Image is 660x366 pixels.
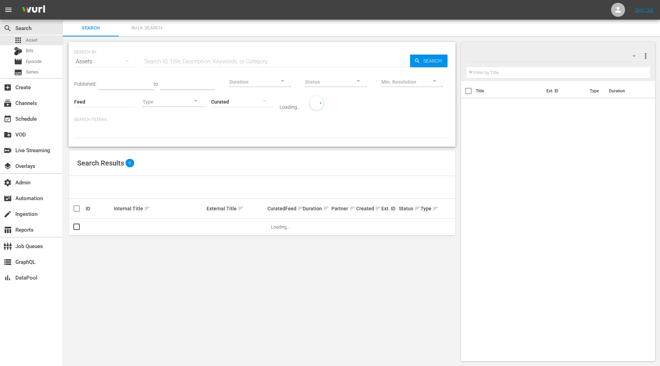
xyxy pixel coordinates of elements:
[605,81,647,101] th: Duration
[3,146,12,155] span: Live Streaming
[349,205,356,212] span: sort
[410,55,447,67] button: Search
[26,69,38,76] span: Series
[3,131,12,139] span: VOD
[74,81,96,87] span: Published:
[271,224,290,230] span: Loading...
[26,47,34,54] span: Bits
[280,104,299,110] div: Loading..
[123,24,171,32] span: Bulk Search
[641,52,650,60] span: more_vert
[635,7,653,13] a: Sign Out
[432,205,439,212] span: sort
[207,204,265,213] div: External Title
[144,205,150,212] span: sort
[238,205,244,212] span: sort
[26,58,42,65] span: Episode
[26,37,37,44] span: Asset
[303,204,329,213] div: Duration
[74,117,450,123] p: Search Filters:
[399,204,418,213] div: Status
[4,6,13,14] span: menu
[3,115,12,123] span: Schedule
[323,205,329,212] span: sort
[3,83,12,92] span: Create
[356,204,379,213] div: Created
[641,48,650,64] button: more_vert
[14,68,22,77] span: Series
[14,36,22,44] span: Asset
[3,226,12,234] span: Reports
[3,258,12,266] span: GraphQL
[421,204,433,213] div: Type
[3,99,12,107] span: Channels
[3,24,12,33] span: Search
[125,159,134,167] span: 0
[297,205,304,212] span: sort
[476,81,542,101] th: Title
[421,55,447,67] span: Search
[267,206,283,211] div: Curated
[153,81,158,87] span: to
[285,204,301,213] div: Feed
[3,274,12,282] span: DataPool
[542,81,586,101] th: Ext. ID
[414,205,421,212] span: sort
[381,206,397,211] div: Ext. ID
[331,204,354,213] div: Partner
[3,162,12,170] span: Overlays
[3,194,12,203] span: Automation
[3,178,12,187] span: Admin
[67,24,115,32] span: Search
[86,206,112,211] div: ID
[375,205,381,212] span: sort
[3,210,12,218] span: Ingestion
[3,242,12,251] span: Job Queues
[586,81,605,101] th: Type
[14,57,22,66] span: Episode
[14,47,22,55] div: Bits
[17,2,50,18] img: ans4CAIJ8jUAAAAAAAAAAAAAAAAAAAAAAAAgQb4GAAAAAAAAAAAAAAAAAAAAAAAAJMjXAAAAAAAAAAAAAAAAAAAAAAAAgAT5G...
[77,159,124,167] span: Search Results
[114,204,205,213] div: Internal Title
[74,52,136,71] div: Assets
